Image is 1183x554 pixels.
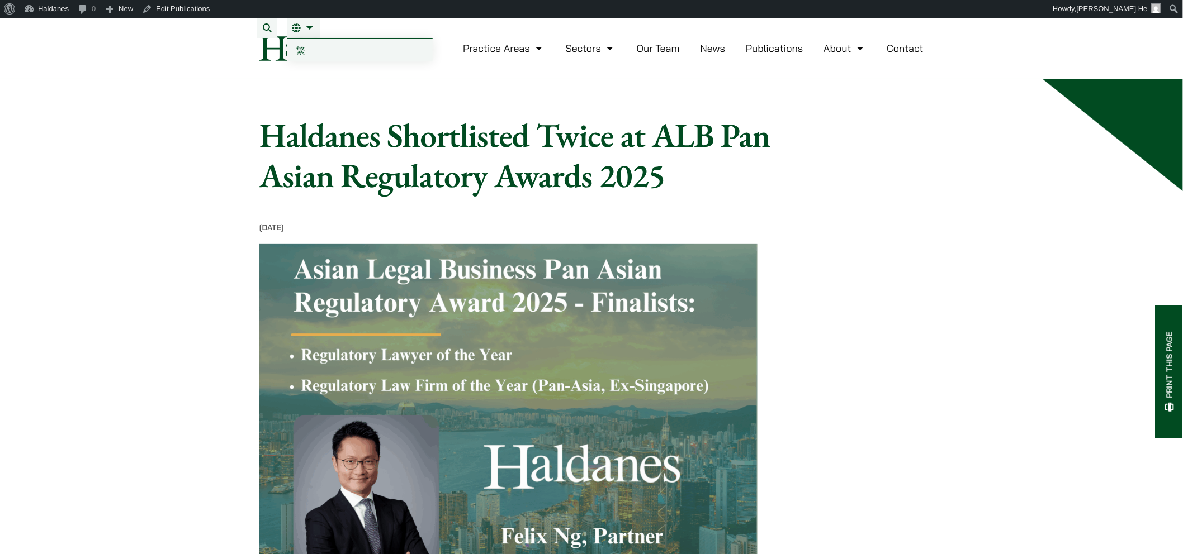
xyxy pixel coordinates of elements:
h1: Haldanes Shortlisted Twice at ALB Pan Asian Regulatory Awards 2025 [259,115,840,195]
a: Sectors [566,42,616,55]
a: Our Team [637,42,680,55]
a: Publications [746,42,803,55]
button: Search [257,18,277,38]
a: Practice Areas [463,42,545,55]
a: Switch to 繁 [287,39,433,61]
a: About [824,42,866,55]
a: Contact [887,42,924,55]
span: [PERSON_NAME] He [1077,4,1148,13]
span: 繁 [296,45,305,56]
a: News [701,42,726,55]
time: [DATE] [259,222,284,232]
a: EN [292,23,316,32]
img: Logo of Haldanes [259,36,368,61]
